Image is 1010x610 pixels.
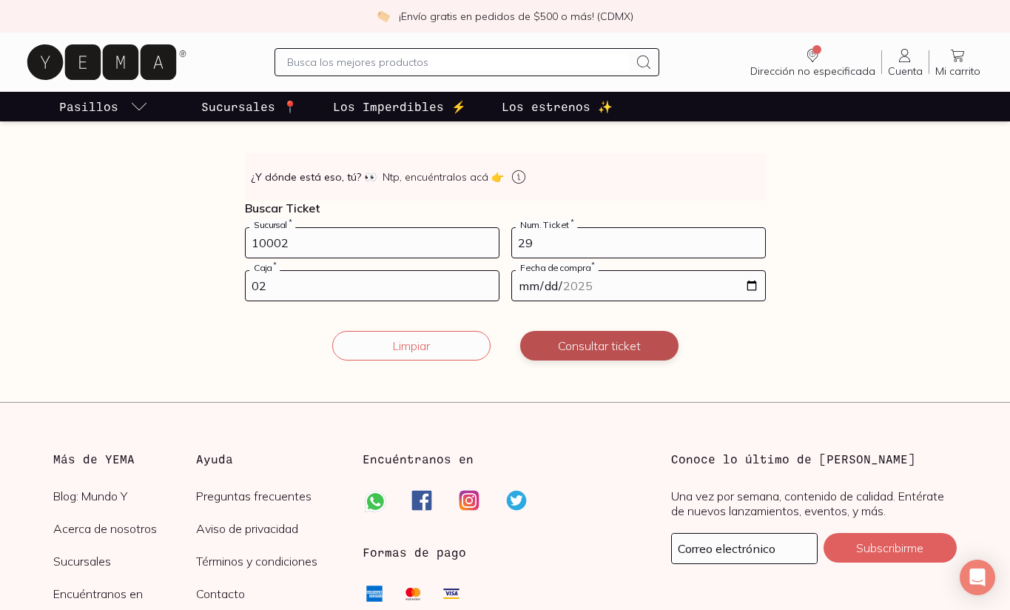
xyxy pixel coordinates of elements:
[53,521,196,536] a: Acerca de nosotros
[53,450,196,468] h3: Más de YEMA
[935,64,980,78] span: Mi carrito
[363,450,474,468] h3: Encuéntranos en
[520,331,679,361] button: Consultar ticket
[59,98,118,115] p: Pasillos
[196,450,339,468] h3: Ayuda
[502,98,613,115] p: Los estrenos ✨
[245,201,766,215] p: Buscar Ticket
[516,262,599,273] label: Fecha de compra
[53,554,196,569] a: Sucursales
[882,47,929,78] a: Cuenta
[196,554,339,569] a: Términos y condiciones
[196,521,339,536] a: Aviso de privacidad
[744,47,881,78] a: Dirección no especificada
[251,170,377,184] strong: ¿Y dónde está eso, tú?
[364,170,377,184] span: 👀
[246,228,499,258] input: 728
[332,331,491,361] button: Limpiar
[750,64,875,78] span: Dirección no especificada
[196,489,339,503] a: Preguntas frecuentes
[671,450,957,468] h3: Conoce lo último de [PERSON_NAME]
[363,543,466,561] h3: Formas de pago
[516,219,577,230] label: Num. Ticket
[198,92,300,121] a: Sucursales 📍
[929,47,986,78] a: Mi carrito
[888,64,923,78] span: Cuenta
[249,262,280,273] label: Caja
[671,489,957,518] p: Una vez por semana, contenido de calidad. Entérate de nuevos lanzamientos, eventos, y más.
[53,586,196,601] a: Encuéntranos en
[377,10,390,23] img: check
[499,92,616,121] a: Los estrenos ✨
[960,560,995,595] div: Open Intercom Messenger
[512,271,765,301] input: 14-05-2023
[287,53,629,71] input: Busca los mejores productos
[330,92,469,121] a: Los Imperdibles ⚡️
[53,489,196,503] a: Blog: Mundo Y
[249,219,295,230] label: Sucursal
[333,98,466,115] p: Los Imperdibles ⚡️
[246,271,499,301] input: 03
[512,228,765,258] input: 123
[383,170,504,184] span: Ntp, encuéntralos acá 👉
[201,98,297,115] p: Sucursales 📍
[56,92,151,121] a: pasillo-todos-link
[672,534,817,563] input: mimail@gmail.com
[399,9,633,24] p: ¡Envío gratis en pedidos de $500 o más! (CDMX)
[196,586,339,601] a: Contacto
[824,533,957,563] button: Subscribirme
